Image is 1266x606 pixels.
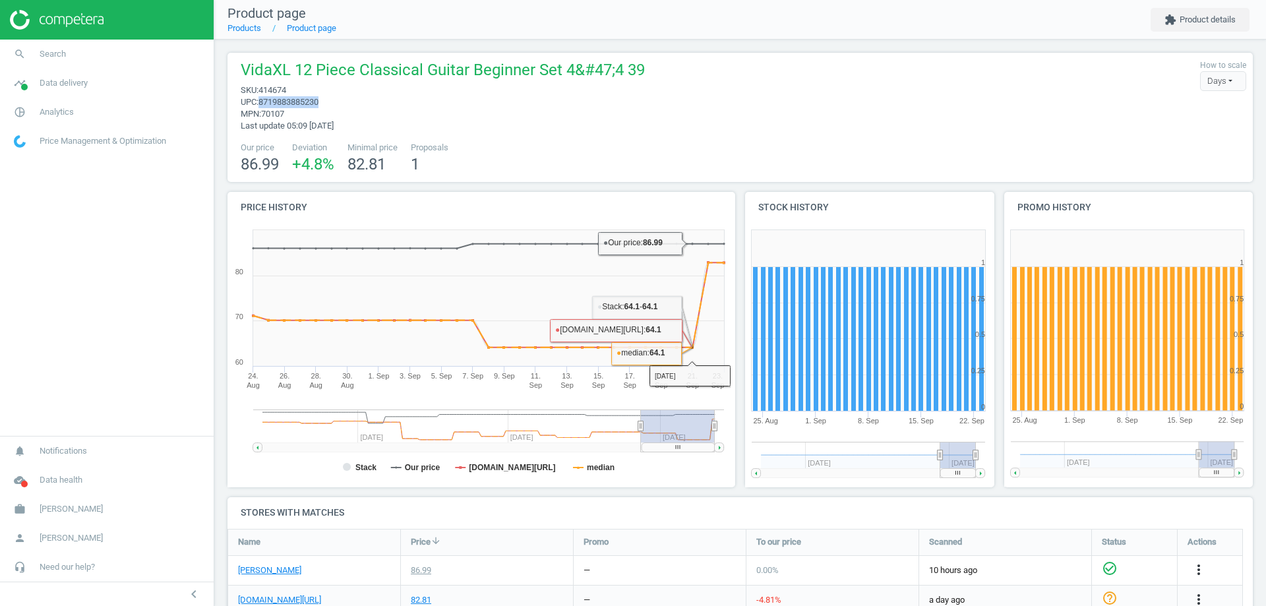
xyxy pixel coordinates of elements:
[40,474,82,486] span: Data health
[405,463,440,472] tspan: Our price
[287,23,336,33] a: Product page
[411,142,448,154] span: Proposals
[7,439,32,464] i: notifications
[235,268,243,276] text: 80
[40,135,166,147] span: Price Management & Optimization
[1167,417,1192,425] tspan: 15. Sep
[1102,561,1118,576] i: check_circle_outline
[7,555,32,580] i: headset_mic
[238,594,321,606] a: [DOMAIN_NAME][URL]
[929,564,1081,576] span: 10 hours ago
[469,463,555,472] tspan: [DOMAIN_NAME][URL]
[227,23,261,33] a: Products
[1230,367,1244,375] text: 0.25
[261,109,284,119] span: 70107
[1230,295,1244,303] text: 0.75
[584,594,590,606] div: —
[981,403,985,411] text: 0
[711,381,725,389] tspan: Sep
[560,381,574,389] tspan: Sep
[1151,8,1250,32] button: extensionProduct details
[241,85,258,95] span: sku :
[258,85,286,95] span: 414674
[347,155,386,173] span: 82.81
[227,497,1253,528] h4: Stores with matches
[929,594,1081,606] span: a day ago
[7,71,32,96] i: timeline
[247,381,260,389] tspan: Aug
[1234,330,1244,338] text: 0.5
[278,381,291,389] tspan: Aug
[593,372,603,380] tspan: 15.
[753,417,777,425] tspan: 25. Aug
[1012,417,1037,425] tspan: 25. Aug
[355,463,377,472] tspan: Stack
[756,536,801,548] span: To our price
[909,417,934,425] tspan: 15. Sep
[688,372,698,380] tspan: 21.
[40,106,74,118] span: Analytics
[494,372,515,380] tspan: 9. Sep
[1102,590,1118,606] i: help_outline
[756,565,779,575] span: 0.00 %
[186,586,202,602] i: chevron_left
[431,535,441,546] i: arrow_downward
[7,100,32,125] i: pie_chart_outlined
[40,445,87,457] span: Notifications
[241,142,279,154] span: Our price
[929,536,962,548] span: Scanned
[40,532,103,544] span: [PERSON_NAME]
[411,594,431,606] div: 82.81
[584,564,590,576] div: —
[1004,192,1253,223] h4: Promo history
[40,503,103,515] span: [PERSON_NAME]
[805,417,826,425] tspan: 1. Sep
[248,372,258,380] tspan: 24.
[292,155,334,173] span: +4.8 %
[971,295,985,303] text: 0.75
[745,192,994,223] h4: Stock history
[971,367,985,375] text: 0.25
[411,155,419,173] span: 1
[7,497,32,522] i: work
[1102,536,1126,548] span: Status
[14,135,26,148] img: wGWNvw8QSZomAAAAABJRU5ErkJggg==
[241,109,261,119] span: mpn :
[462,372,483,380] tspan: 7. Sep
[592,381,605,389] tspan: Sep
[258,97,318,107] span: 8719883885230
[40,48,66,60] span: Search
[309,381,322,389] tspan: Aug
[227,5,306,21] span: Product page
[227,192,735,223] h4: Price history
[241,59,645,84] span: VidaXL 12 Piece Classical Guitar Beginner Set 4&#47;4 39
[1188,536,1217,548] span: Actions
[40,77,88,89] span: Data delivery
[235,358,243,366] text: 60
[238,536,260,548] span: Name
[625,372,635,380] tspan: 17.
[1117,417,1138,425] tspan: 8. Sep
[10,10,104,30] img: ajHJNr6hYgQAAAAASUVORK5CYII=
[235,313,243,320] text: 70
[342,372,352,380] tspan: 30.
[1200,60,1246,71] label: How to scale
[858,417,879,425] tspan: 8. Sep
[347,142,398,154] span: Minimal price
[756,595,781,605] span: -4.81 %
[368,372,389,380] tspan: 1. Sep
[562,372,572,380] tspan: 13.
[656,372,666,380] tspan: 19.
[975,330,985,338] text: 0.5
[981,258,985,266] text: 1
[431,372,452,380] tspan: 5. Sep
[241,155,279,173] span: 86.99
[311,372,321,380] tspan: 28.
[1200,71,1246,91] div: Days
[40,561,95,573] span: Need our help?
[529,381,543,389] tspan: Sep
[177,586,210,603] button: chevron_left
[341,381,354,389] tspan: Aug
[1191,562,1207,578] i: more_vert
[655,381,668,389] tspan: Sep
